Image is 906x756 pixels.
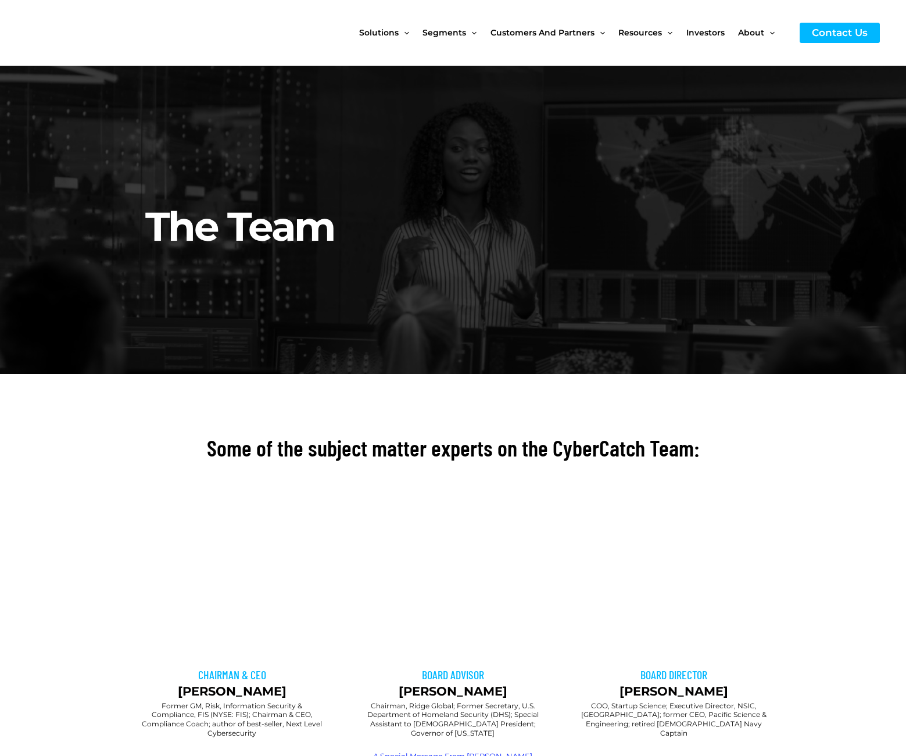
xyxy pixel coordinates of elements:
[359,8,399,57] span: Solutions
[618,8,662,57] span: Resources
[595,8,605,57] span: Menu Toggle
[128,667,337,682] h3: CHAIRMAN & CEO
[569,682,778,701] p: [PERSON_NAME]
[466,8,477,57] span: Menu Toggle
[139,701,325,737] h2: Former GM, Risk, Information Security & Compliance, FIS (NYSE: FIS); Chairman & CEO, Compliance C...
[359,8,788,57] nav: Site Navigation: New Main Menu
[348,682,557,701] p: [PERSON_NAME]
[581,701,767,737] h2: COO, Startup Science; Executive Director, NSIC, [GEOGRAPHIC_DATA]; former CEO, Pacific Science & ...
[490,8,595,57] span: Customers and Partners
[145,97,770,253] h2: The Team
[128,682,337,701] p: [PERSON_NAME]
[20,9,160,57] img: CyberCatch
[764,8,775,57] span: Menu Toggle
[399,8,409,57] span: Menu Toggle
[569,667,778,682] h3: BOARD DIRECTOR
[738,8,764,57] span: About
[348,667,557,682] h3: BOARD ADVISOR
[128,433,779,463] h2: Some of the subject matter experts on the CyberCatch Team:
[686,8,738,57] a: Investors
[686,8,725,57] span: Investors
[662,8,672,57] span: Menu Toggle
[800,23,880,43] a: Contact Us
[422,8,466,57] span: Segments
[360,701,546,737] h2: Chairman, Ridge Global; Former Secretary, U.S. Department of Homeland Security (DHS); Special Ass...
